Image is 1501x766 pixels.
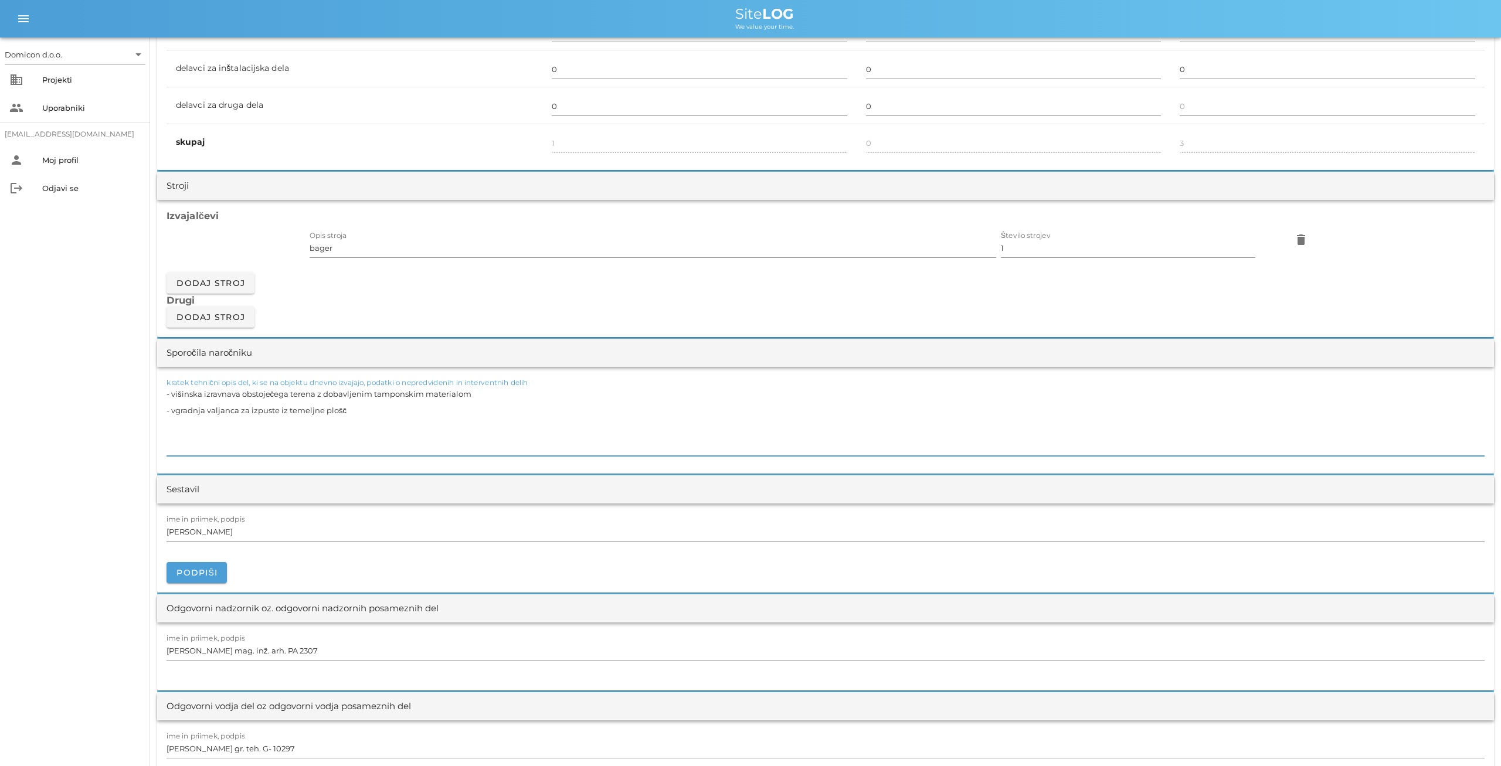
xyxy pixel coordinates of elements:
div: Domicon d.o.o. [5,49,62,60]
div: Projekti [42,75,141,84]
i: business [9,73,23,87]
i: person [9,153,23,167]
i: menu [16,12,30,26]
i: people [9,101,23,115]
input: 0 [552,60,847,79]
div: Uporabniki [42,103,141,113]
input: 0 [1180,97,1475,115]
div: Odjavi se [42,183,141,193]
td: delavci za druga dela [167,87,542,124]
div: Domicon d.o.o. [5,45,145,64]
h3: Izvajalčevi [167,209,1485,222]
label: ime in priimek, podpis [167,634,245,643]
span: Podpiši [176,567,218,578]
span: Dodaj stroj [176,278,245,288]
b: skupaj [176,137,205,147]
input: 0 [552,97,847,115]
label: Opis stroja [310,231,347,240]
label: Število strojev [1001,231,1051,240]
b: LOG [762,5,794,22]
span: Site [735,5,794,22]
button: Podpiši [167,562,227,583]
i: arrow_drop_down [131,47,145,62]
div: Stroji [167,179,189,193]
div: Sestavil [167,483,199,496]
div: Pripomoček za klepet [1333,639,1501,766]
i: logout [9,181,23,195]
input: 0 [866,60,1162,79]
label: kratek tehnični opis del, ki se na objektu dnevno izvajajo, podatki o nepredvidenih in interventn... [167,379,528,387]
iframe: Chat Widget [1333,639,1501,766]
div: Sporočila naročniku [167,346,252,360]
i: delete [1294,233,1308,247]
button: Dodaj stroj [167,307,254,328]
span: Dodaj stroj [176,312,245,322]
span: We value your time. [735,23,794,30]
label: ime in priimek, podpis [167,515,245,524]
div: Odgovorni nadzornik oz. odgovorni nadzornih posameznih del [167,602,439,615]
input: 0 [1180,60,1475,79]
button: Dodaj stroj [167,273,254,294]
div: Moj profil [42,155,141,165]
div: Odgovorni vodja del oz odgovorni vodja posameznih del [167,700,411,713]
td: delavci za inštalacijska dela [167,50,542,87]
h3: Drugi [167,294,1485,307]
label: ime in priimek, podpis [167,732,245,741]
input: 0 [866,97,1162,115]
